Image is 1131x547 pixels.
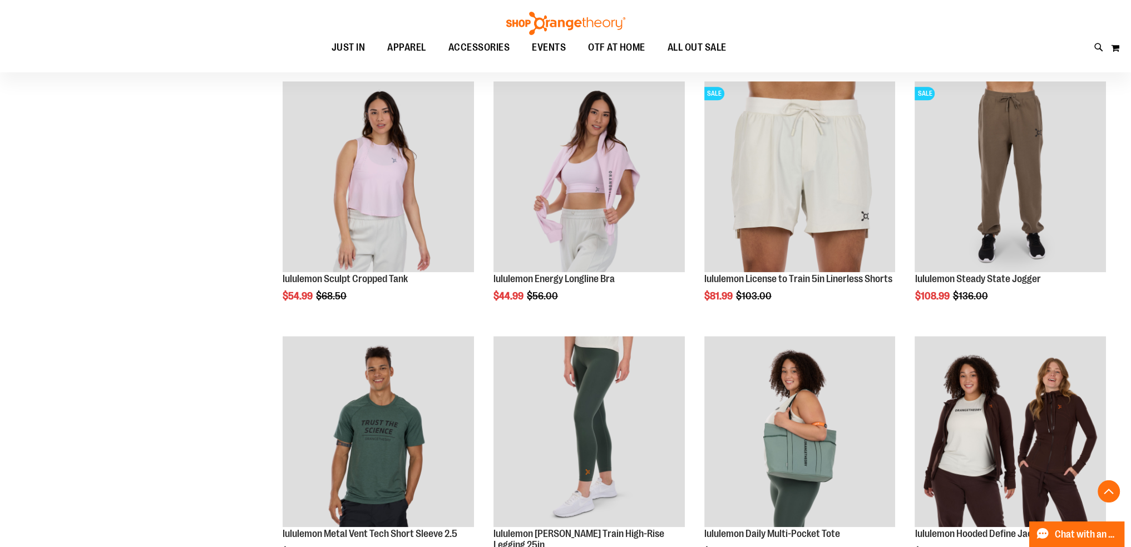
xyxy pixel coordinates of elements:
[1098,480,1120,502] button: Back To Top
[704,528,840,539] a: lululemon Daily Multi-Pocket Tote
[493,81,685,273] img: lululemon Energy Longline Bra
[704,273,892,284] a: lululemon License to Train 5in Linerless Shorts
[387,35,426,60] span: APPAREL
[493,290,525,302] span: $44.99
[1055,529,1118,540] span: Chat with an Expert
[283,81,474,273] img: lululemon Sculpt Cropped Tank
[1029,521,1125,547] button: Chat with an Expert
[283,290,314,302] span: $54.99
[704,81,896,273] img: lululemon License to Train 5in Linerless Shorts
[277,76,480,330] div: product
[493,273,615,284] a: lululemon Energy Longline Bra
[736,290,773,302] span: $103.00
[915,87,935,100] span: SALE
[915,81,1106,273] img: lululemon Steady State Jogger
[283,336,474,528] img: Main view of 2024 October lululemon Metal Vent Tech SS
[316,290,348,302] span: $68.50
[283,528,457,539] a: lululemon Metal Vent Tech Short Sleeve 2.5
[283,336,474,529] a: Main view of 2024 October lululemon Metal Vent Tech SS
[332,35,366,60] span: JUST IN
[493,336,685,528] img: Main view of 2024 October lululemon Wunder Train High-Rise
[704,336,896,529] a: Main view of 2024 Convention lululemon Daily Multi-Pocket Tote
[915,336,1106,528] img: Main view of 2024 Convention lululemon Hooded Define Jacket
[699,76,901,330] div: product
[505,12,627,35] img: Shop Orangetheory
[283,81,474,274] a: lululemon Sculpt Cropped Tank
[488,76,690,330] div: product
[915,336,1106,529] a: Main view of 2024 Convention lululemon Hooded Define Jacket
[668,35,727,60] span: ALL OUT SALE
[588,35,645,60] span: OTF AT HOME
[704,81,896,274] a: lululemon License to Train 5in Linerless ShortsSALE
[493,81,685,274] a: lululemon Energy Longline Bra
[532,35,566,60] span: EVENTS
[704,290,734,302] span: $81.99
[909,76,1112,330] div: product
[915,273,1040,284] a: lululemon Steady State Jogger
[527,290,560,302] span: $56.00
[915,81,1106,274] a: lululemon Steady State JoggerSALE
[448,35,510,60] span: ACCESSORIES
[493,336,685,529] a: Main view of 2024 October lululemon Wunder Train High-Rise
[952,290,989,302] span: $136.00
[283,273,408,284] a: lululemon Sculpt Cropped Tank
[704,87,724,100] span: SALE
[704,336,896,528] img: Main view of 2024 Convention lululemon Daily Multi-Pocket Tote
[915,528,1045,539] a: lululemon Hooded Define Jacket
[915,290,951,302] span: $108.99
